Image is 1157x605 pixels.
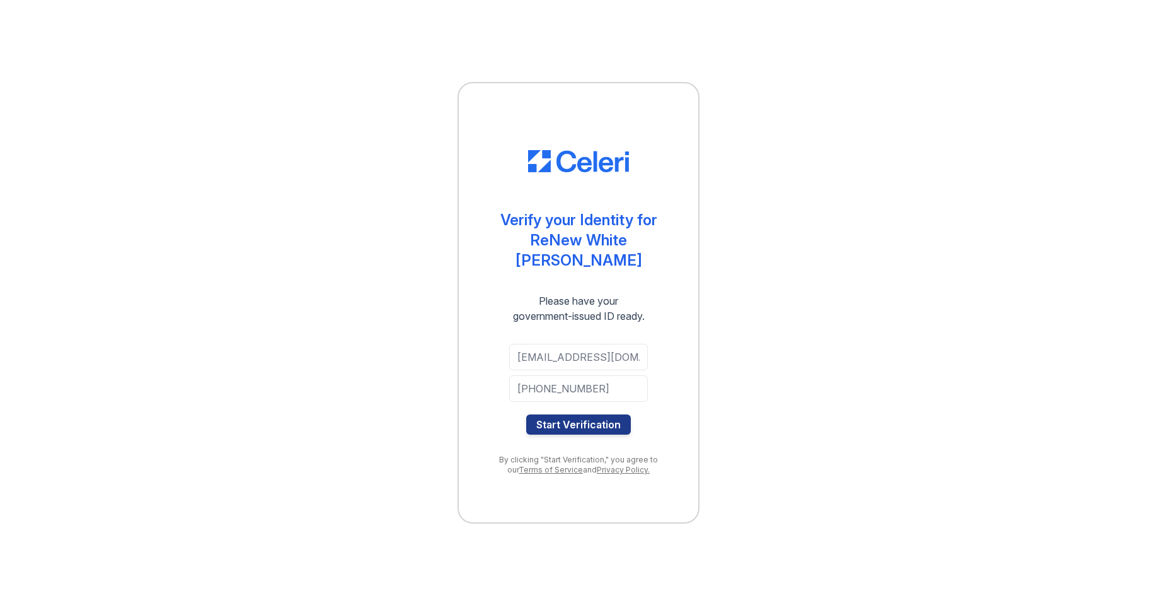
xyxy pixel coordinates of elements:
[528,150,629,173] img: CE_Logo_Blue-a8612792a0a2168367f1c8372b55b34899dd931a85d93a1a3d3e32e68fde9ad4.png
[509,375,648,402] input: Phone
[490,293,667,324] div: Please have your government-issued ID ready.
[484,455,673,475] div: By clicking "Start Verification," you agree to our and
[519,465,583,474] a: Terms of Service
[509,344,648,370] input: Email
[526,414,631,435] button: Start Verification
[484,210,673,271] div: Verify your Identity for ReNew White [PERSON_NAME]
[597,465,650,474] a: Privacy Policy.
